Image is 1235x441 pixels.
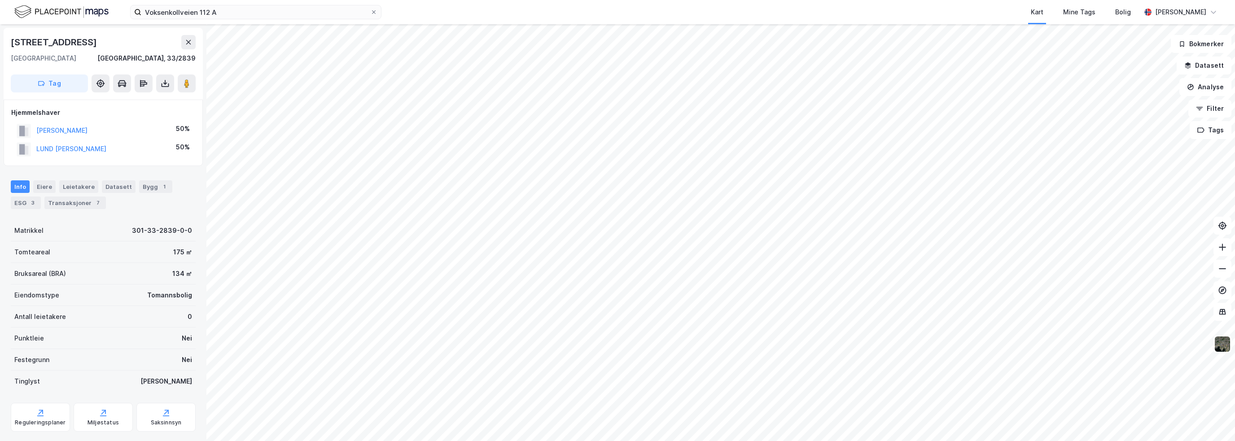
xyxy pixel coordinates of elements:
button: Analyse [1179,78,1231,96]
div: Nei [182,333,192,344]
button: Datasett [1177,57,1231,74]
div: ESG [11,196,41,209]
button: Bokmerker [1171,35,1231,53]
div: Nei [182,354,192,365]
div: Miljøstatus [88,419,119,426]
div: Kart [1031,7,1043,17]
button: Tag [11,74,88,92]
div: Tomteareal [14,247,50,258]
div: Tinglyst [14,376,40,387]
button: Filter [1188,100,1231,118]
div: [PERSON_NAME] [1155,7,1206,17]
div: Bygg [139,180,172,193]
div: Transaksjoner [44,196,106,209]
div: Eiendomstype [14,290,59,301]
iframe: Chat Widget [1190,398,1235,441]
div: Datasett [102,180,136,193]
div: 134 ㎡ [172,268,192,279]
div: Saksinnsyn [151,419,182,426]
div: 7 [93,198,102,207]
div: Bruksareal (BRA) [14,268,66,279]
div: Antall leietakere [14,311,66,322]
div: Reguleringsplaner [15,419,66,426]
div: [GEOGRAPHIC_DATA] [11,53,76,64]
div: 0 [188,311,192,322]
div: Bolig [1115,7,1131,17]
div: Kontrollprogram for chat [1190,398,1235,441]
img: 9k= [1214,336,1231,353]
div: Leietakere [59,180,98,193]
div: Eiere [33,180,56,193]
div: 175 ㎡ [173,247,192,258]
div: 50% [176,123,190,134]
img: logo.f888ab2527a4732fd821a326f86c7f29.svg [14,4,109,20]
div: 301-33-2839-0-0 [132,225,192,236]
div: Hjemmelshaver [11,107,195,118]
div: Mine Tags [1063,7,1095,17]
button: Tags [1190,121,1231,139]
div: Matrikkel [14,225,44,236]
div: 50% [176,142,190,153]
div: Info [11,180,30,193]
input: Søk på adresse, matrikkel, gårdeiere, leietakere eller personer [141,5,370,19]
div: Tomannsbolig [147,290,192,301]
div: Punktleie [14,333,44,344]
div: [STREET_ADDRESS] [11,35,99,49]
div: 3 [28,198,37,207]
div: [PERSON_NAME] [140,376,192,387]
div: 1 [160,182,169,191]
div: [GEOGRAPHIC_DATA], 33/2839 [97,53,196,64]
div: Festegrunn [14,354,49,365]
